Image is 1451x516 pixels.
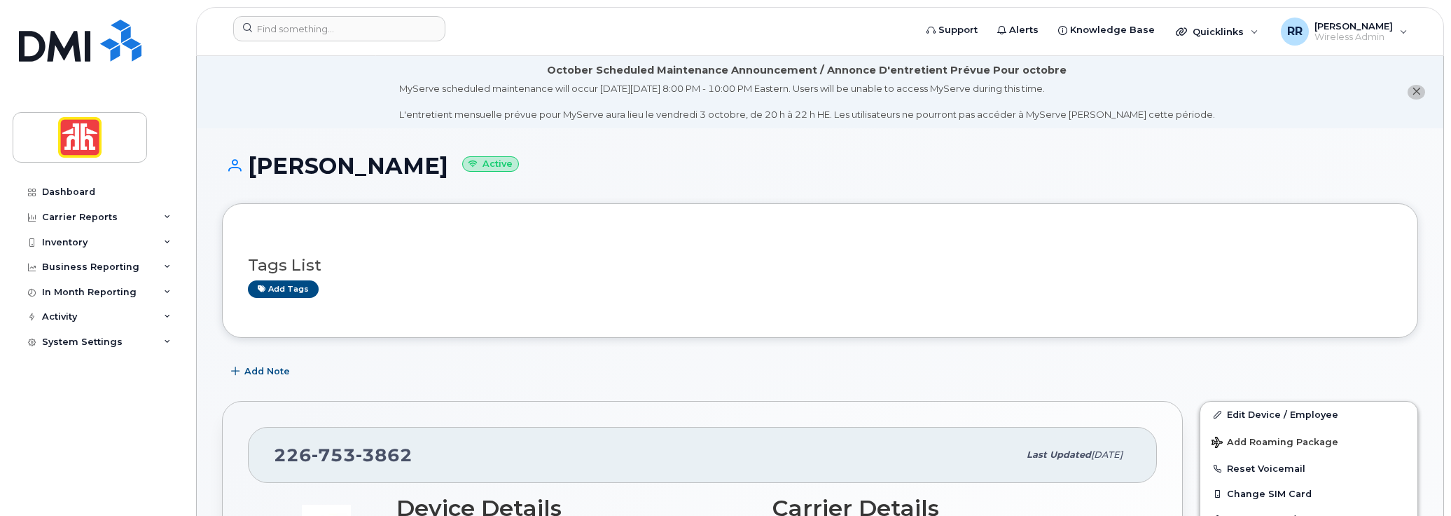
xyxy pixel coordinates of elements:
[274,444,412,466] span: 226
[248,280,319,298] a: Add tags
[1091,449,1123,460] span: [DATE]
[462,156,519,172] small: Active
[244,365,290,378] span: Add Note
[222,154,1418,178] h1: [PERSON_NAME]
[1200,456,1417,481] button: Reset Voicemail
[312,444,356,466] span: 753
[399,82,1215,121] div: MyServe scheduled maintenance will occur [DATE][DATE] 8:00 PM - 10:00 PM Eastern. Users will be u...
[222,359,302,384] button: Add Note
[1027,449,1091,460] span: Last updated
[248,257,1392,274] h3: Tags List
[356,444,412,466] span: 3862
[1200,481,1417,506] button: Change SIM Card
[1200,402,1417,427] a: Edit Device / Employee
[1408,85,1425,100] button: close notification
[547,63,1067,78] div: October Scheduled Maintenance Announcement / Annonce D'entretient Prévue Pour octobre
[1200,427,1417,456] button: Add Roaming Package
[1212,437,1338,450] span: Add Roaming Package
